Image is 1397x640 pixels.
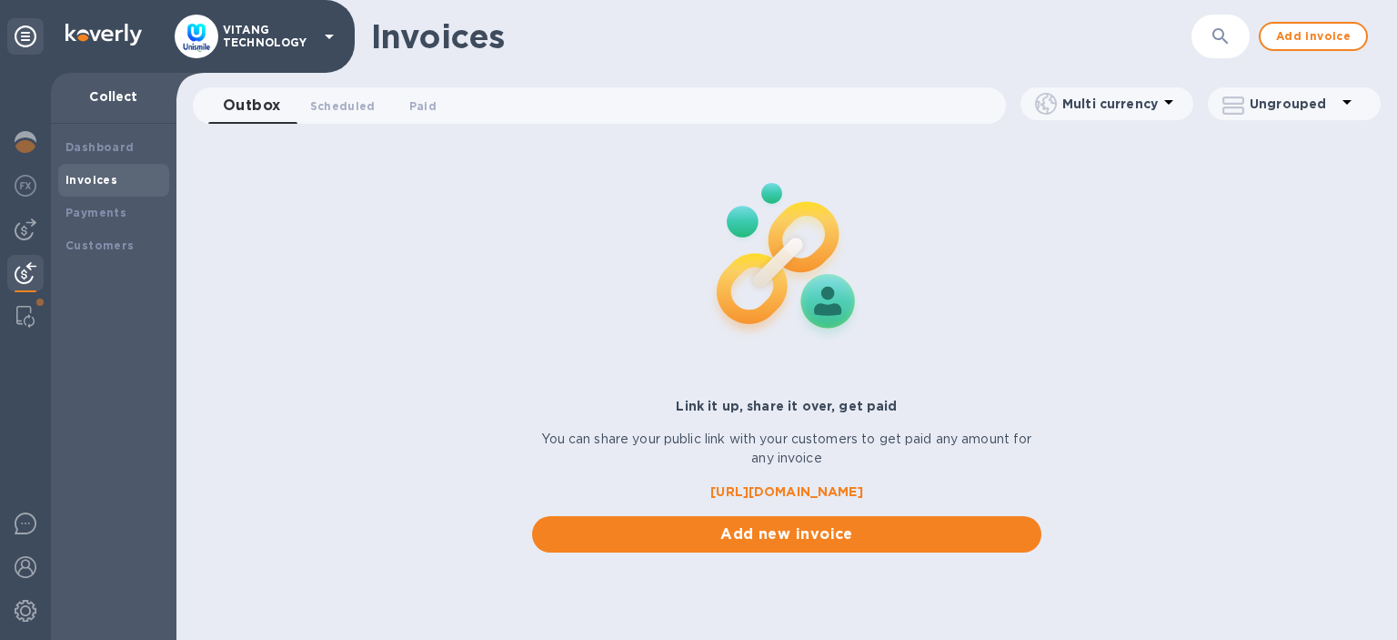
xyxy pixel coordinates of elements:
[223,24,314,49] p: VITANG TECHNOLOGY
[223,93,281,118] span: Outbox
[1259,22,1368,51] button: Add invoice
[65,87,162,106] p: Collect
[547,523,1026,545] span: Add new invoice
[65,140,135,154] b: Dashboard
[65,239,135,252] b: Customers
[7,18,44,55] div: Unpin categories
[409,97,437,116] span: Paid
[1250,95,1336,113] p: Ungrouped
[532,397,1040,415] p: Link it up, share it over, get paid
[532,516,1040,553] button: Add new invoice
[710,484,862,499] b: [URL][DOMAIN_NAME]
[1275,25,1352,47] span: Add invoice
[310,97,376,116] span: Scheduled
[371,17,505,56] h1: Invoices
[65,24,142,46] img: Logo
[65,173,117,187] b: Invoices
[1062,95,1158,113] p: Multi currency
[532,483,1040,502] a: [URL][DOMAIN_NAME]
[65,206,126,219] b: Payments
[532,430,1040,468] p: You can share your public link with your customers to get paid any amount for any invoice
[15,175,36,197] img: Foreign exchange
